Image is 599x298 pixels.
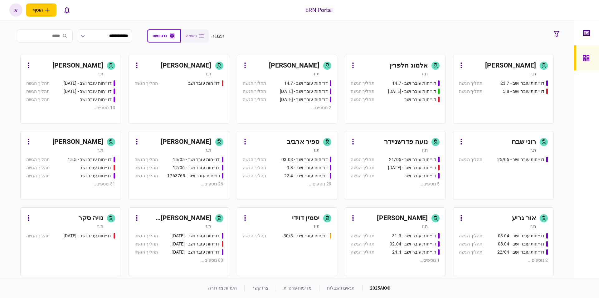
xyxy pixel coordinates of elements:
[206,223,211,230] div: ת.ז
[327,285,355,290] a: תנאים והגבלות
[142,213,212,223] div: [PERSON_NAME] [PERSON_NAME]
[188,80,220,87] div: דו״חות עובר ושב
[287,137,319,147] div: ספיר ארביב
[172,241,220,247] div: דו״חות עובר ושב - 19.3.25
[97,223,103,230] div: ת.ז
[497,156,544,163] div: דו״חות עובר ושב - 25/05
[161,61,212,71] div: [PERSON_NAME]
[287,164,328,171] div: דו״חות עובר ושב - 9.3
[314,223,319,230] div: ת.ז
[530,71,536,77] div: ת.ז
[26,173,50,179] div: תהליך הגשה
[237,207,338,276] a: יסמין דוידית.זדו״חות עובר ושב - 30/3תהליך הגשה
[164,173,220,179] div: דו״חות עובר ושב - 511763765 18/06
[78,213,103,223] div: נויה סקר
[388,164,436,171] div: דו״חות עובר ושב - 03/06/25
[243,181,332,187] div: 29 נוספים ...
[20,55,121,124] a: [PERSON_NAME]ת.זדו״חות עובר ושב - 25.06.25תהליך הגשהדו״חות עובר ושב - 26.06.25תהליך הגשהדו״חות עו...
[530,147,536,153] div: ת.ז
[351,257,440,264] div: 1 נוספים ...
[147,29,181,43] button: כרטיסיות
[97,147,103,153] div: ת.ז
[503,88,544,95] div: דו״חות עובר ושב - 5.8
[64,80,112,87] div: דו״חות עובר ושב - 25.06.25
[64,88,112,95] div: דו״חות עובר ושב - 26.06.25
[206,147,211,153] div: ת.ז
[243,96,266,103] div: תהליך הגשה
[80,164,112,171] div: דו״חות עובר ושב
[280,96,328,103] div: דו״חות עובר ושב - 24.7.25
[351,164,374,171] div: תהליך הגשה
[389,61,428,71] div: אלמוג הלפרין
[459,241,482,247] div: תהליך הגשה
[459,80,482,87] div: תהליך הגשה
[26,96,50,103] div: תהליך הגשה
[281,156,328,163] div: דו״חות עובר ושב - 03.03
[351,233,374,239] div: תהליך הגשה
[243,80,266,87] div: תהליך הגשה
[392,80,436,87] div: דו״חות עובר ושב - 14.7
[206,71,211,77] div: ת.ז
[351,173,374,179] div: תהליך הגשה
[351,156,374,163] div: תהליך הגשה
[237,131,338,200] a: ספיר ארביבת.זדו״חות עובר ושב - 03.03תהליך הגשהדו״חות עובר ושב - 9.3תהליך הגשהדו״חות עובר ושב - 22...
[26,233,50,239] div: תהליך הגשה
[208,285,237,290] a: הערות מהדורה
[345,207,446,276] a: [PERSON_NAME]ת.זדו״חות עובר ושב - 31.3תהליך הגשהדו״חות עובר ושב - 02.04תהליך הגשהדו״חות עובר ושב ...
[153,34,167,38] span: כרטיסיות
[384,137,428,147] div: נועה פדרשניידר
[284,80,328,87] div: דו״חות עובר ושב - 14.7
[498,241,544,247] div: דו״חות עובר ושב - 08.04
[362,285,391,291] div: © 2025 AIO
[284,285,312,290] a: מדיניות פרטיות
[243,173,266,179] div: תהליך הגשה
[243,233,266,239] div: תהליך הגשה
[64,233,112,239] div: דו״חות עובר ושב - 19.03.2025
[26,88,50,95] div: תהליך הגשה
[392,233,436,239] div: דו״חות עובר ושב - 31.3
[453,207,554,276] a: אור גריעת.זדו״חות עובר ושב - 03.04תהליך הגשהדו״חות עובר ושב - 08.04תהליך הגשהדו״חות עובר ושב - 22...
[173,164,220,171] div: דו״חות עובר ושב - 12/06
[26,181,115,187] div: 31 נוספים ...
[459,156,482,163] div: תהליך הגשה
[20,207,121,276] a: נויה סקרת.זדו״חות עובר ושב - 19.03.2025תהליך הגשה
[134,80,158,87] div: תהליך הגשה
[389,156,436,163] div: דו״חות עובר ושב - 21/05
[497,249,544,255] div: דו״חות עובר ושב - 22/04
[26,156,50,163] div: תהליך הגשה
[129,207,229,276] a: [PERSON_NAME] [PERSON_NAME]ת.זדו״חות עובר ושב - 19/03/2025תהליך הגשהדו״חות עובר ושב - 19.3.25תהלי...
[26,3,56,17] button: פתח תפריט להוספת לקוח
[134,156,158,163] div: תהליך הגשה
[292,213,319,223] div: יסמין דוידי
[388,88,436,95] div: דו״חות עובר ושב - 15.07.25
[453,131,554,200] a: רוני שבחת.זדו״חות עובר ושב - 25/05תהליך הגשה
[530,223,536,230] div: ת.ז
[134,181,223,187] div: 26 נוספים ...
[498,233,544,239] div: דו״חות עובר ושב - 03.04
[392,249,436,255] div: דו״חות עובר ושב - 24.4
[172,249,220,255] div: דו״חות עובר ושב - 19.3.25
[134,241,158,247] div: תהליך הגשה
[52,137,103,147] div: [PERSON_NAME]
[404,96,436,103] div: דו״חות עובר ושב
[284,173,328,179] div: דו״חות עובר ושב - 22.4
[512,213,536,223] div: אור גריע
[500,80,544,87] div: דו״חות עובר ושב - 23.7
[252,285,268,290] a: צרו קשר
[9,3,22,17] button: א
[129,55,229,124] a: [PERSON_NAME]ת.זדו״חות עובר ושבתהליך הגשה
[345,55,446,124] a: אלמוג הלפריןת.זדו״חות עובר ושב - 14.7תהליך הגשהדו״חות עובר ושב - 15.07.25תהליך הגשהדו״חות עובר וש...
[134,257,223,264] div: 80 נוספים ...
[211,32,225,40] div: תצוגה
[243,164,266,171] div: תהליך הגשה
[459,249,482,255] div: תהליך הגשה
[134,164,158,171] div: תהליך הגשה
[453,55,554,124] a: [PERSON_NAME]ת.זדו״חות עובר ושב - 23.7תהליך הגשהדו״חות עובר ושב - 5.8תהליך הגשה
[351,181,440,187] div: 5 נוספים ...
[134,249,158,255] div: תהליך הגשה
[459,257,548,264] div: 2 נוספים ...
[26,80,50,87] div: תהליך הגשה
[243,88,266,95] div: תהליך הגשה
[485,61,536,71] div: [PERSON_NAME]
[512,137,536,147] div: רוני שבח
